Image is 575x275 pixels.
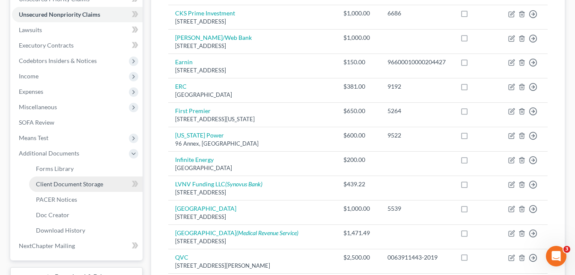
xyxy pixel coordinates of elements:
[175,237,330,245] div: [STREET_ADDRESS]
[175,83,187,90] a: ERC
[175,205,236,212] a: [GEOGRAPHIC_DATA]
[12,22,143,38] a: Lawsuits
[343,131,374,140] div: $600.00
[343,229,374,237] div: $1,471.49
[563,246,570,253] span: 3
[343,82,374,91] div: $381.00
[343,155,374,164] div: $200.00
[175,164,330,172] div: [GEOGRAPHIC_DATA]
[343,107,374,115] div: $650.00
[387,204,447,213] div: 5539
[29,192,143,207] a: PACER Notices
[387,58,447,66] div: 96600010000204427
[12,38,143,53] a: Executory Contracts
[175,9,235,17] a: CKS Prime Investment
[19,134,48,141] span: Means Test
[343,253,374,262] div: $2,500.00
[175,254,188,261] a: QVC
[225,180,262,188] i: (Synovus Bank)
[387,253,447,262] div: 0063911443-2019
[175,140,330,148] div: 96 Annex, [GEOGRAPHIC_DATA]
[29,161,143,176] a: Forms Library
[546,246,566,266] iframe: Intercom live chat
[12,7,143,22] a: Unsecured Nonpriority Claims
[19,119,54,126] span: SOFA Review
[175,18,330,26] div: [STREET_ADDRESS]
[175,107,211,114] a: First Premier
[343,180,374,188] div: $439.22
[343,33,374,42] div: $1,000.00
[19,103,57,111] span: Miscellaneous
[19,88,43,95] span: Expenses
[387,107,447,115] div: 5264
[19,11,100,18] span: Unsecured Nonpriority Claims
[387,131,447,140] div: 9522
[19,149,79,157] span: Additional Documents
[12,238,143,254] a: NextChapter Mailing
[175,213,330,221] div: [STREET_ADDRESS]
[19,42,74,49] span: Executory Contracts
[175,34,252,41] a: [PERSON_NAME]/Web Bank
[36,180,103,188] span: Client Document Storage
[175,42,330,50] div: [STREET_ADDRESS]
[19,26,42,33] span: Lawsuits
[236,229,298,236] i: (Medical Revenue Service)
[36,227,85,234] span: Download History
[175,156,214,163] a: Infinite Energy
[175,229,298,236] a: [GEOGRAPHIC_DATA](Medical Revenue Service)
[175,58,193,66] a: Earnin
[175,180,262,188] a: LVNV Funding LLC(Synovus Bank)
[29,176,143,192] a: Client Document Storage
[36,196,77,203] span: PACER Notices
[12,115,143,130] a: SOFA Review
[343,204,374,213] div: $1,000.00
[29,223,143,238] a: Download History
[387,82,447,91] div: 9192
[175,262,330,270] div: [STREET_ADDRESS][PERSON_NAME]
[175,91,330,99] div: [GEOGRAPHIC_DATA]
[36,165,74,172] span: Forms Library
[343,58,374,66] div: $150.00
[19,242,75,249] span: NextChapter Mailing
[387,9,447,18] div: 6686
[36,211,69,218] span: Doc Creator
[175,115,330,123] div: [STREET_ADDRESS][US_STATE]
[175,188,330,197] div: [STREET_ADDRESS]
[343,9,374,18] div: $1,000.00
[19,57,97,64] span: Codebtors Insiders & Notices
[29,207,143,223] a: Doc Creator
[19,72,39,80] span: Income
[175,132,224,139] a: [US_STATE] Power
[175,66,330,75] div: [STREET_ADDRESS]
